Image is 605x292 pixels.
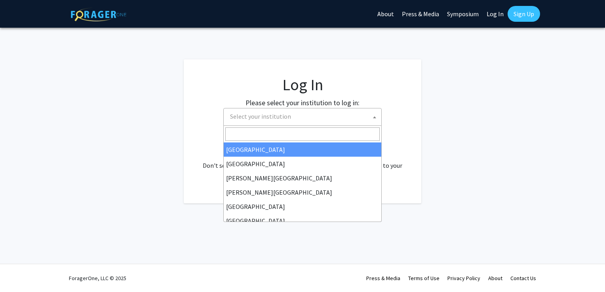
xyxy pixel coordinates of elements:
[200,75,405,94] h1: Log In
[224,199,381,214] li: [GEOGRAPHIC_DATA]
[230,112,291,120] span: Select your institution
[510,275,536,282] a: Contact Us
[447,275,480,282] a: Privacy Policy
[227,108,381,125] span: Select your institution
[69,264,126,292] div: ForagerOne, LLC © 2025
[71,8,126,21] img: ForagerOne Logo
[224,157,381,171] li: [GEOGRAPHIC_DATA]
[224,142,381,157] li: [GEOGRAPHIC_DATA]
[225,127,380,141] input: Search
[224,185,381,199] li: [PERSON_NAME][GEOGRAPHIC_DATA]
[408,275,439,282] a: Terms of Use
[245,97,360,108] label: Please select your institution to log in:
[508,6,540,22] a: Sign Up
[200,142,405,180] div: No account? . Don't see your institution? about bringing ForagerOne to your institution.
[223,108,382,126] span: Select your institution
[6,256,34,286] iframe: Chat
[224,171,381,185] li: [PERSON_NAME][GEOGRAPHIC_DATA]
[224,214,381,228] li: [GEOGRAPHIC_DATA]
[366,275,400,282] a: Press & Media
[488,275,502,282] a: About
